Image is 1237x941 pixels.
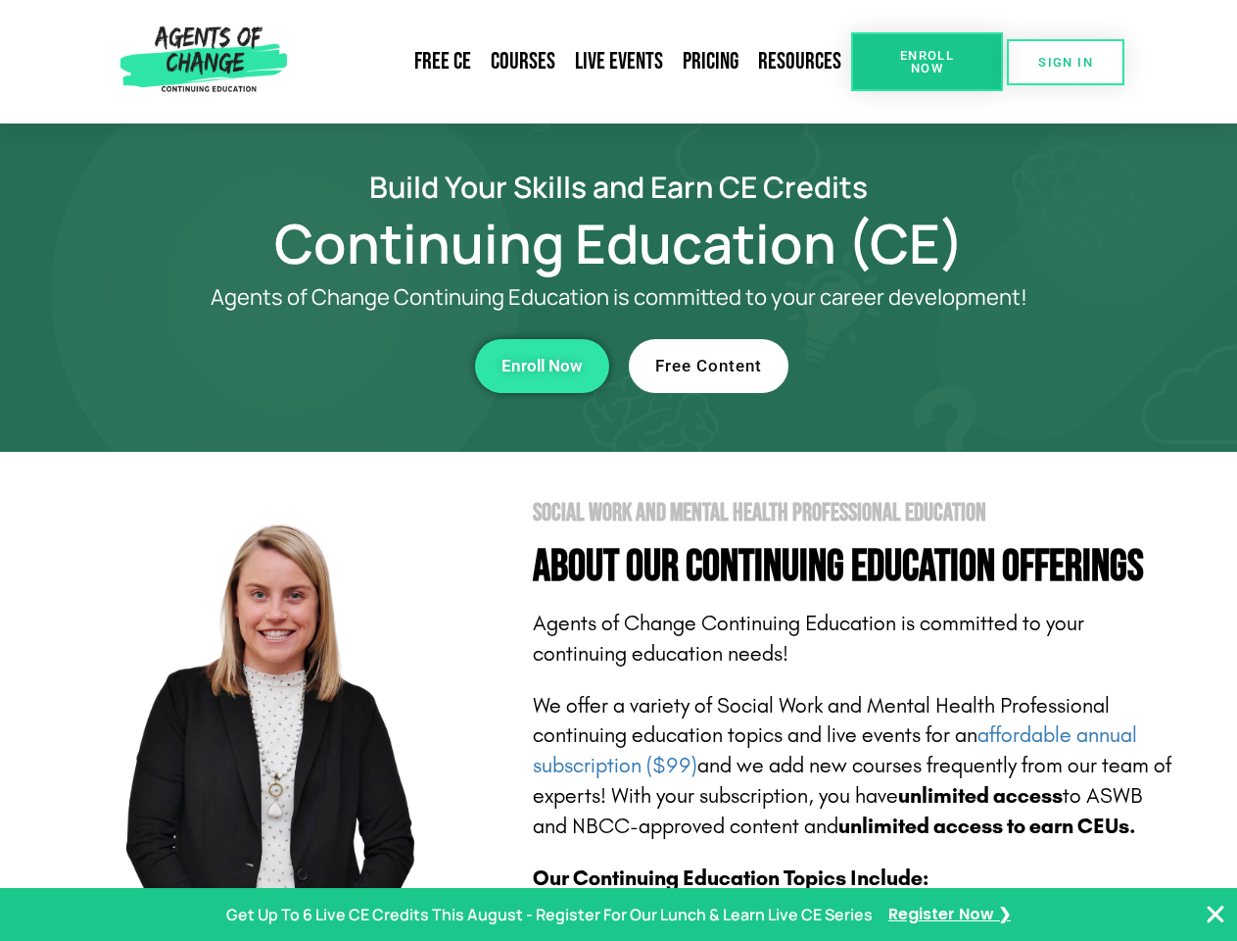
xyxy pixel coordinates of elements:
[1204,903,1227,926] button: Close Banner
[673,39,748,84] a: Pricing
[851,32,1003,91] a: Enroll Now
[1038,56,1093,69] span: SIGN IN
[61,221,1177,266] h1: Continuing Education (CE)
[748,39,851,84] a: Resources
[139,285,1099,310] p: Agents of Change Continuing Education is committed to your career development!
[533,545,1177,589] h4: About Our Continuing Education Offerings
[533,611,1084,667] span: Agents of Change Continuing Education is committed to your continuing education needs!
[565,39,673,84] a: Live Events
[475,339,609,393] a: Enroll Now
[882,49,972,74] span: Enroll Now
[888,901,1011,929] a: Register Now ❯
[655,358,762,374] span: Free Content
[1007,39,1124,85] a: SIGN IN
[838,814,1136,839] b: unlimited access to earn CEUs.
[61,173,1177,201] h2: Build Your Skills and Earn CE Credits
[629,339,788,393] a: Free Content
[533,501,1177,525] h2: Social Work and Mental Health Professional Education
[533,866,928,891] b: Our Continuing Education Topics Include:
[404,39,481,84] a: Free CE
[898,783,1063,809] b: unlimited access
[226,901,873,929] p: Get Up To 6 Live CE Credits This August - Register For Our Lunch & Learn Live CE Series
[501,358,583,374] span: Enroll Now
[295,39,851,84] nav: Menu
[533,691,1177,842] p: We offer a variety of Social Work and Mental Health Professional continuing education topics and ...
[481,39,565,84] a: Courses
